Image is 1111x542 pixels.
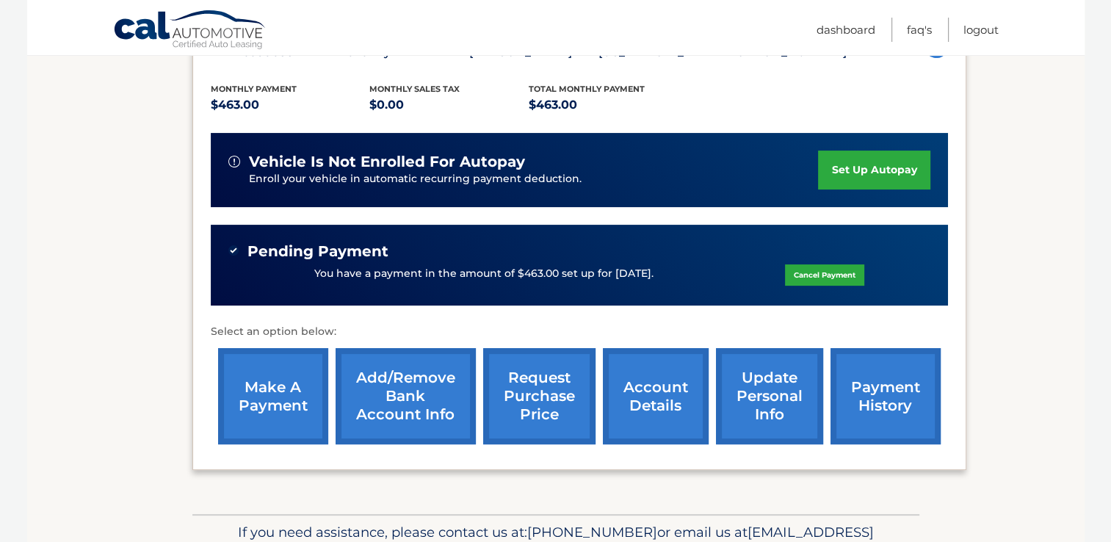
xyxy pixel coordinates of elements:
a: set up autopay [818,151,930,189]
a: payment history [830,348,941,444]
a: make a payment [218,348,328,444]
p: $463.00 [211,95,370,115]
span: vehicle is not enrolled for autopay [249,153,525,171]
a: Dashboard [817,18,875,42]
span: [PHONE_NUMBER] [527,524,657,541]
img: alert-white.svg [228,156,240,167]
span: Monthly Payment [211,84,297,94]
p: Select an option below: [211,323,948,341]
p: $463.00 [529,95,688,115]
a: Cal Automotive [113,10,267,52]
span: Monthly sales Tax [369,84,460,94]
p: Enroll your vehicle in automatic recurring payment deduction. [249,171,819,187]
a: account details [603,348,709,444]
a: Logout [963,18,999,42]
p: You have a payment in the amount of $463.00 set up for [DATE]. [314,266,654,282]
a: Cancel Payment [785,264,864,286]
span: Total Monthly Payment [529,84,645,94]
a: request purchase price [483,348,596,444]
span: Pending Payment [247,242,388,261]
p: $0.00 [369,95,529,115]
a: Add/Remove bank account info [336,348,476,444]
img: check-green.svg [228,245,239,256]
a: FAQ's [907,18,932,42]
a: update personal info [716,348,823,444]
